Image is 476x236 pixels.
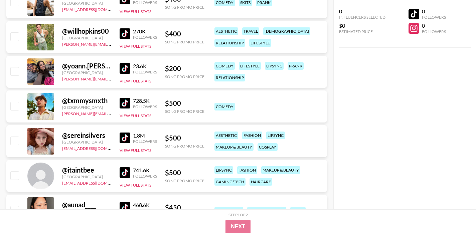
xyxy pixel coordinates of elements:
[339,15,385,20] div: Influencers Selected
[120,28,130,39] img: TikTok
[165,134,204,142] div: $ 500
[62,201,112,209] div: @ aunad____
[133,208,157,213] div: Followers
[242,27,259,35] div: travel
[214,27,238,35] div: aesthetic
[339,29,385,34] div: Estimated Price
[120,44,151,49] button: View Full Stats
[247,207,286,215] div: makeup & beauty
[133,69,157,74] div: Followers
[120,202,130,213] img: TikTok
[62,70,112,75] div: [GEOGRAPHIC_DATA]
[258,143,278,151] div: cosplay
[120,113,151,118] button: View Full Stats
[62,145,129,151] a: [EMAIL_ADDRESS][DOMAIN_NAME]
[214,39,245,47] div: relationship
[250,178,272,186] div: haircare
[165,5,204,10] div: Song Promo Price
[237,166,257,174] div: fashion
[62,75,161,81] a: [PERSON_NAME][EMAIL_ADDRESS][DOMAIN_NAME]
[62,27,112,35] div: @ willhopkins00
[62,35,112,40] div: [GEOGRAPHIC_DATA]
[214,143,254,151] div: makeup & beauty
[120,183,151,188] button: View Full Stats
[165,109,204,114] div: Song Promo Price
[165,203,204,212] div: $ 450
[242,132,262,139] div: fashion
[422,22,446,29] div: 0
[288,62,304,70] div: prank
[133,97,157,104] div: 728.5K
[133,174,157,179] div: Followers
[62,105,112,110] div: [GEOGRAPHIC_DATA]
[62,1,112,6] div: [GEOGRAPHIC_DATA]
[339,8,385,15] div: 0
[214,178,246,186] div: gaming/tech
[422,15,446,20] div: Followers
[133,132,157,139] div: 1.8M
[133,63,157,69] div: 23.6K
[165,30,204,38] div: $ 400
[62,96,112,105] div: @ txmmysmxth
[214,207,243,215] div: transitions
[261,166,300,174] div: makeup & beauty
[133,104,157,109] div: Followers
[133,35,157,40] div: Followers
[422,8,446,15] div: 0
[120,98,130,108] img: TikTok
[62,62,112,70] div: @ yoann.[PERSON_NAME]
[62,40,161,47] a: [PERSON_NAME][EMAIL_ADDRESS][DOMAIN_NAME]
[62,179,129,186] a: [EMAIL_ADDRESS][DOMAIN_NAME]
[133,202,157,208] div: 468.6K
[339,22,385,29] div: $0
[165,99,204,107] div: $ 500
[62,174,112,179] div: [GEOGRAPHIC_DATA]
[62,209,112,214] div: [GEOGRAPHIC_DATA]
[120,133,130,143] img: TikTok
[120,63,130,74] img: TikTok
[165,64,204,73] div: $ 200
[62,140,112,145] div: [GEOGRAPHIC_DATA]
[214,103,235,110] div: comedy
[214,132,238,139] div: aesthetic
[133,139,157,144] div: Followers
[239,62,261,70] div: lifestyle
[263,27,310,35] div: [DEMOGRAPHIC_DATA]
[422,29,446,34] div: Followers
[266,132,285,139] div: lipsync
[265,62,284,70] div: lipsync
[120,78,151,83] button: View Full Stats
[225,220,251,233] button: Next
[214,62,235,70] div: comedy
[62,166,112,174] div: @ itaintbee
[133,167,157,174] div: 741.6K
[290,207,306,215] div: music
[214,74,245,81] div: relationship
[228,212,248,217] div: Step 1 of 2
[165,144,204,149] div: Song Promo Price
[133,28,157,35] div: 270K
[165,178,204,183] div: Song Promo Price
[120,167,130,178] img: TikTok
[62,131,112,140] div: @ sereinsilvers
[62,6,129,12] a: [EMAIL_ADDRESS][DOMAIN_NAME]
[214,166,233,174] div: lipsync
[120,9,151,14] button: View Full Stats
[62,110,161,116] a: [PERSON_NAME][EMAIL_ADDRESS][DOMAIN_NAME]
[120,148,151,153] button: View Full Stats
[165,169,204,177] div: $ 500
[165,39,204,44] div: Song Promo Price
[249,39,271,47] div: lifestyle
[165,74,204,79] div: Song Promo Price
